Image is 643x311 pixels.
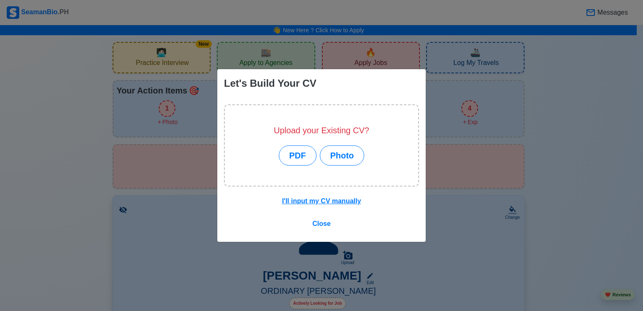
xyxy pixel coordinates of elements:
button: I'll input my CV manually [277,193,367,209]
button: Photo [320,145,365,166]
button: PDF [279,145,316,166]
button: Close [307,216,336,232]
div: Let's Build Your CV [224,76,316,91]
span: Close [312,220,331,227]
h5: Upload your Existing CV? [274,125,369,135]
u: I'll input my CV manually [282,197,361,205]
